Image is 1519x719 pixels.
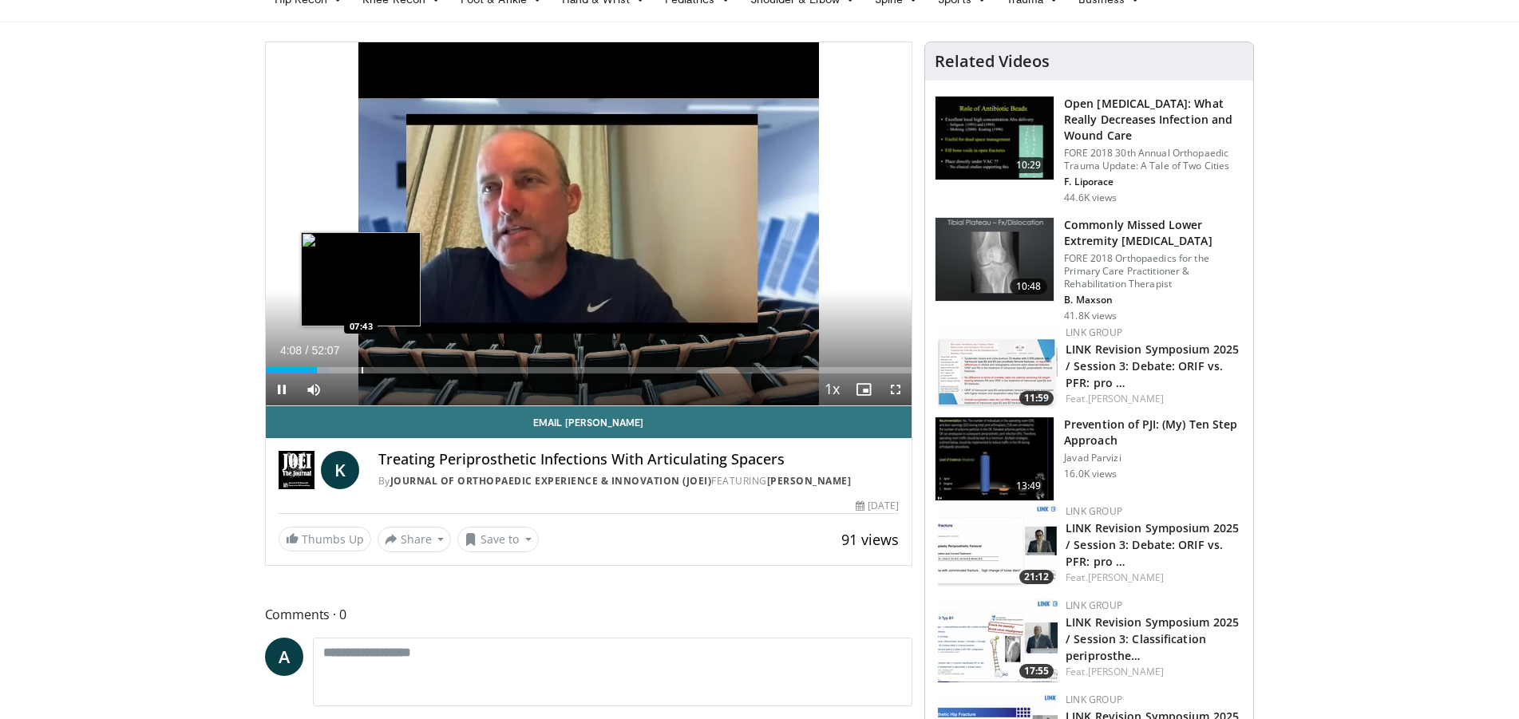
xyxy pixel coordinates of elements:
button: Pause [266,373,298,405]
p: FORE 2018 Orthopaedics for the Primary Care Practitioner & Rehabilitation Therapist [1064,252,1244,290]
span: 13:49 [1010,478,1048,494]
img: ded7be61-cdd8-40fc-98a3-de551fea390e.150x105_q85_crop-smart_upscale.jpg [936,97,1054,180]
div: Progress Bar [266,367,912,373]
p: 16.0K views [1064,468,1117,480]
a: 11:59 [938,326,1058,409]
button: Save to [457,527,539,552]
a: [PERSON_NAME] [767,474,852,488]
button: Fullscreen [880,373,912,405]
div: Feat. [1066,392,1240,406]
img: 4aa379b6-386c-4fb5-93ee-de5617843a87.150x105_q85_crop-smart_upscale.jpg [936,218,1054,301]
a: LINK Revision Symposium 2025 / Session 3: Debate: ORIF vs. PFR: pro … [1066,342,1239,390]
button: Share [378,527,452,552]
div: Feat. [1066,665,1240,679]
h4: Treating Periprosthetic Infections With Articulating Spacers [378,451,900,468]
span: 91 views [841,530,899,549]
a: LINK Revision Symposium 2025 / Session 3: Debate: ORIF vs. PFR: pro … [1066,520,1239,569]
a: Email [PERSON_NAME] [266,406,912,438]
button: Mute [298,373,330,405]
div: By FEATURING [378,474,900,488]
h3: Prevention of PJI: (My) Ten Step Approach [1064,417,1244,448]
button: Enable picture-in-picture mode [848,373,880,405]
span: / [306,344,309,357]
h3: Open [MEDICAL_DATA]: What Really Decreases Infection and Wound Care [1064,96,1244,144]
h4: Related Videos [935,52,1050,71]
a: [PERSON_NAME] [1088,571,1164,584]
div: [DATE] [856,499,899,513]
span: 4:08 [280,344,302,357]
a: 10:48 Commonly Missed Lower Extremity [MEDICAL_DATA] FORE 2018 Orthopaedics for the Primary Care ... [935,217,1244,322]
img: 3d38f83b-9379-4a04-8d2a-971632916aaa.150x105_q85_crop-smart_upscale.jpg [938,504,1058,588]
span: 11:59 [1019,391,1054,405]
span: 21:12 [1019,570,1054,584]
a: LINK Group [1066,326,1122,339]
p: 41.8K views [1064,310,1117,322]
img: Journal of Orthopaedic Experience & Innovation (JOEI) [279,451,314,489]
button: Playback Rate [816,373,848,405]
div: Feat. [1066,571,1240,585]
a: [PERSON_NAME] [1088,665,1164,678]
a: LINK Group [1066,504,1122,518]
a: 17:55 [938,599,1058,682]
span: 17:55 [1019,664,1054,678]
a: Journal of Orthopaedic Experience & Innovation (JOEI) [390,474,712,488]
a: K [321,451,359,489]
span: 10:48 [1010,279,1048,294]
a: 13:49 Prevention of PJI: (My) Ten Step Approach Javad Parvizi 16.0K views [935,417,1244,501]
a: 21:12 [938,504,1058,588]
a: LINK Group [1066,599,1122,612]
img: 300aa6cd-3a47-4862-91a3-55a981c86f57.150x105_q85_crop-smart_upscale.jpg [936,417,1054,500]
a: 10:29 Open [MEDICAL_DATA]: What Really Decreases Infection and Wound Care FORE 2018 30th Annual O... [935,96,1244,204]
h3: Commonly Missed Lower Extremity [MEDICAL_DATA] [1064,217,1244,249]
p: FORE 2018 30th Annual Orthopaedic Trauma Update: A Tale of Two Cities [1064,147,1244,172]
p: 44.6K views [1064,192,1117,204]
video-js: Video Player [266,42,912,406]
a: Thumbs Up [279,527,371,551]
p: B. Maxson [1064,294,1244,306]
a: A [265,638,303,676]
span: 52:07 [311,344,339,357]
a: [PERSON_NAME] [1088,392,1164,405]
img: b9288c66-1719-4b4d-a011-26ee5e03ef9b.150x105_q85_crop-smart_upscale.jpg [938,326,1058,409]
p: F. Liporace [1064,176,1244,188]
img: image.jpeg [301,232,421,326]
img: 5eed7978-a1c2-49eb-9569-a8f057405f76.150x105_q85_crop-smart_upscale.jpg [938,599,1058,682]
p: Javad Parvizi [1064,452,1244,464]
a: LINK Revision Symposium 2025 / Session 3: Classification periprosthe… [1066,614,1239,663]
span: 10:29 [1010,157,1048,173]
span: Comments 0 [265,604,913,625]
a: LINK Group [1066,693,1122,706]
